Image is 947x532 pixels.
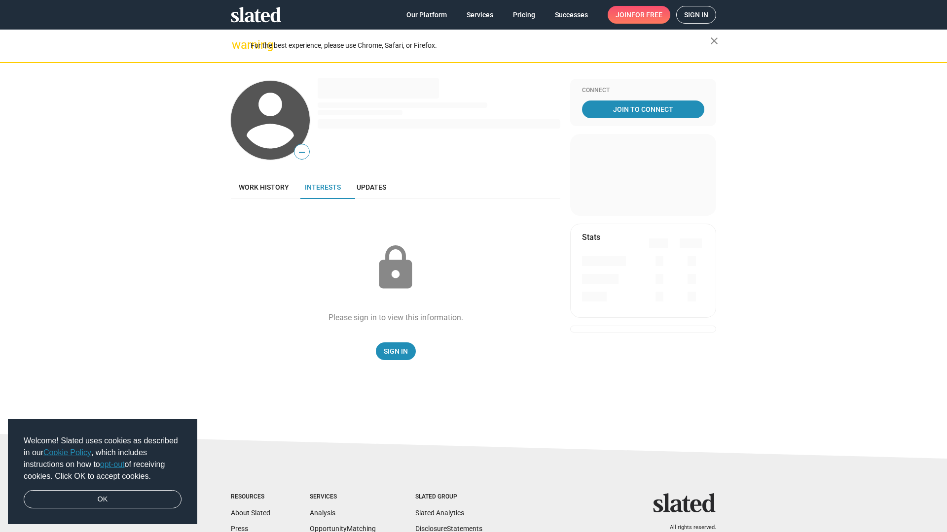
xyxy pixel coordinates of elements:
span: Sign in [684,6,708,23]
a: Our Platform [399,6,455,24]
div: For the best experience, please use Chrome, Safari, or Firefox. [251,39,710,52]
a: Pricing [505,6,543,24]
span: Sign In [384,342,408,360]
a: Join To Connect [582,100,704,118]
a: Sign In [376,342,416,360]
div: Services [310,493,376,501]
a: About Slated [231,509,270,517]
a: Joinfor free [608,6,670,24]
a: Updates [349,175,394,199]
mat-icon: close [708,35,720,47]
a: Services [459,6,501,24]
span: Welcome! Slated uses cookies as described in our , which includes instructions on how to of recei... [24,435,182,482]
a: Interests [297,175,349,199]
mat-icon: warning [232,39,244,51]
a: Analysis [310,509,335,517]
div: Slated Group [415,493,482,501]
span: Services [467,6,493,24]
span: Join [616,6,662,24]
mat-icon: lock [371,243,420,293]
a: Successes [547,6,596,24]
a: Work history [231,175,297,199]
span: Our Platform [406,6,447,24]
span: for free [631,6,662,24]
div: Please sign in to view this information. [328,312,463,323]
div: Connect [582,87,704,95]
a: Slated Analytics [415,509,464,517]
span: Pricing [513,6,535,24]
a: opt-out [100,460,125,468]
span: Work history [239,183,289,191]
span: — [294,146,309,159]
a: Sign in [676,6,716,24]
span: Successes [555,6,588,24]
span: Interests [305,183,341,191]
mat-card-title: Stats [582,232,600,242]
span: Join To Connect [584,100,702,118]
a: dismiss cookie message [24,490,182,509]
span: Updates [357,183,386,191]
div: cookieconsent [8,419,197,525]
a: Cookie Policy [43,448,91,457]
div: Resources [231,493,270,501]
